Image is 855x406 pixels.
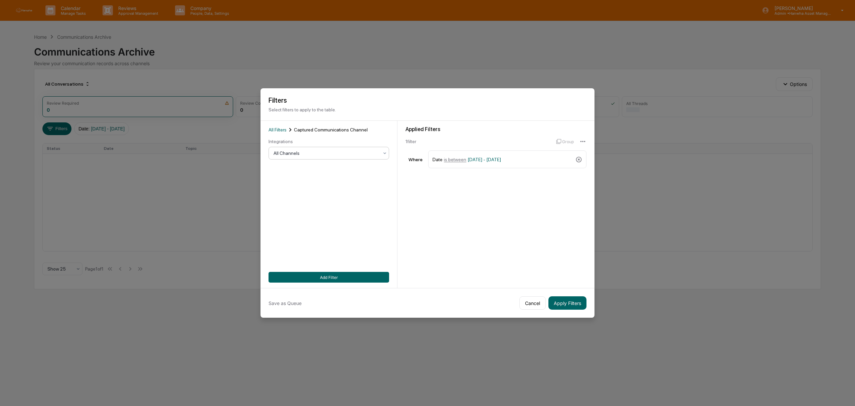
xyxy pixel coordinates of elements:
button: Save as Queue [269,296,302,310]
div: Date [433,154,573,165]
button: Group [556,136,574,147]
div: 1 filter [405,139,551,144]
span: [DATE] - [DATE] [468,157,501,162]
button: Add Filter [269,272,389,283]
h2: Filters [269,96,586,104]
span: Captured Communications Channel [294,127,368,132]
button: Cancel [519,296,546,310]
div: Applied Filters [405,126,586,132]
span: All Filters [269,127,287,132]
div: Integrations [269,139,389,144]
div: Where [405,157,425,162]
button: Apply Filters [548,296,586,310]
span: is between [444,157,466,162]
p: Select filters to apply to the table. [269,107,586,112]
